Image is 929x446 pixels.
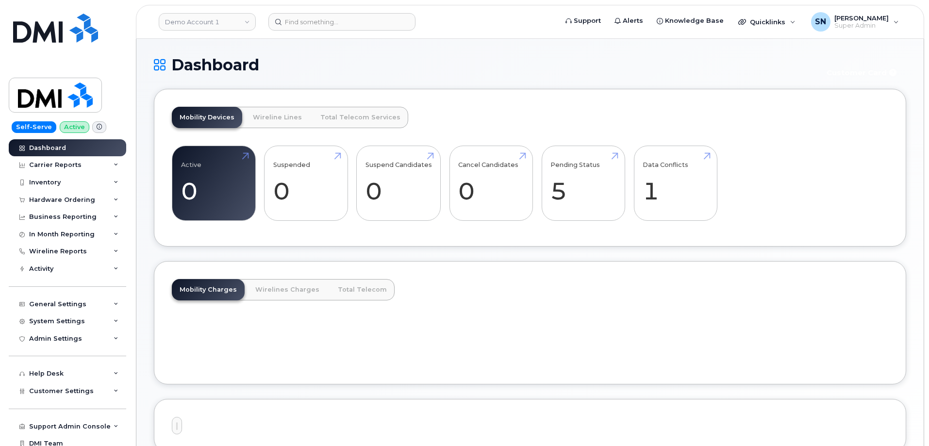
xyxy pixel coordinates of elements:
[172,107,242,128] a: Mobility Devices
[643,151,708,215] a: Data Conflicts 1
[819,64,906,81] button: Customer Card
[550,151,616,215] a: Pending Status 5
[458,151,524,215] a: Cancel Candidates 0
[330,279,395,300] a: Total Telecom
[273,151,339,215] a: Suspended 0
[365,151,432,215] a: Suspend Candidates 0
[154,56,814,73] h1: Dashboard
[172,279,245,300] a: Mobility Charges
[181,151,247,215] a: Active 0
[313,107,408,128] a: Total Telecom Services
[248,279,327,300] a: Wirelines Charges
[245,107,310,128] a: Wireline Lines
